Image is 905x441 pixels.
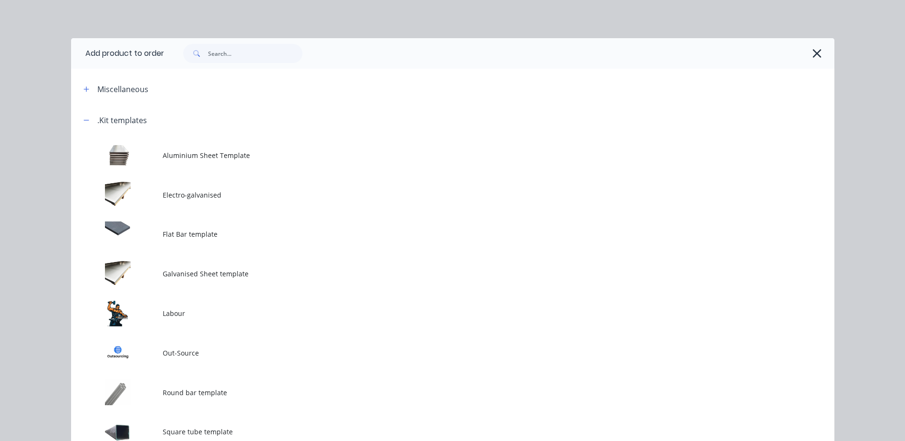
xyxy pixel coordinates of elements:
input: Search... [208,44,302,63]
div: Miscellaneous [97,84,148,95]
div: .Kit templates [97,115,147,126]
span: Round bar template [163,388,700,398]
span: Aluminium Sheet Template [163,150,700,160]
span: Flat Bar template [163,229,700,239]
span: Galvanised Sheet template [163,269,700,279]
span: Electro-galvanised [163,190,700,200]
span: Out-Source [163,348,700,358]
span: Square tube template [163,427,700,437]
span: Labour [163,308,700,318]
div: Add product to order [71,38,164,69]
